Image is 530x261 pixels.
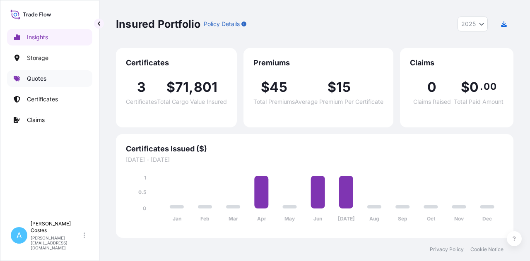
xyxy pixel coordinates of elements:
span: 00 [484,83,496,90]
p: Policy Details [204,20,240,28]
span: Certificates [126,58,227,68]
p: Certificates [27,95,58,103]
tspan: 1 [144,175,146,181]
span: 45 [270,81,287,94]
tspan: Sep [398,216,407,222]
tspan: Jun [313,216,322,222]
tspan: Mar [229,216,238,222]
span: 15 [336,81,350,94]
span: 801 [194,81,218,94]
button: Year Selector [458,17,488,31]
a: Quotes [7,70,92,87]
span: $ [261,81,270,94]
tspan: Apr [257,216,266,222]
span: . [480,83,483,90]
a: Certificates [7,91,92,108]
span: 3 [137,81,146,94]
span: 0 [470,81,479,94]
span: Certificates [126,99,157,105]
p: [PERSON_NAME][EMAIL_ADDRESS][DOMAIN_NAME] [31,235,82,250]
p: Insured Portfolio [116,17,200,31]
p: Storage [27,54,48,62]
a: Claims [7,112,92,128]
tspan: Nov [454,216,464,222]
span: A [17,231,22,239]
span: $ [328,81,336,94]
span: Premiums [253,58,383,68]
span: Certificates Issued ($) [126,144,503,154]
a: Storage [7,50,92,66]
tspan: 0 [143,205,146,211]
tspan: Jan [173,216,181,222]
tspan: Aug [369,216,379,222]
span: 71 [175,81,189,94]
span: 0 [427,81,436,94]
tspan: May [284,216,295,222]
span: , [189,81,193,94]
span: 2025 [461,20,476,28]
span: Total Cargo Value Insured [157,99,227,105]
tspan: Feb [200,216,210,222]
span: Average Premium Per Certificate [295,99,383,105]
a: Privacy Policy [430,246,464,253]
tspan: Oct [427,216,436,222]
p: Insights [27,33,48,41]
p: Claims [27,116,45,124]
span: Claims [410,58,503,68]
tspan: Dec [482,216,492,222]
span: Total Premiums [253,99,295,105]
a: Cookie Notice [470,246,503,253]
p: [PERSON_NAME] Costes [31,220,82,234]
span: [DATE] - [DATE] [126,156,503,164]
p: Quotes [27,74,46,83]
span: $ [166,81,175,94]
a: Insights [7,29,92,45]
span: Claims Raised [413,99,451,105]
span: $ [461,81,470,94]
span: Total Paid Amount [454,99,503,105]
tspan: [DATE] [338,216,355,222]
tspan: 0.5 [138,189,146,195]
